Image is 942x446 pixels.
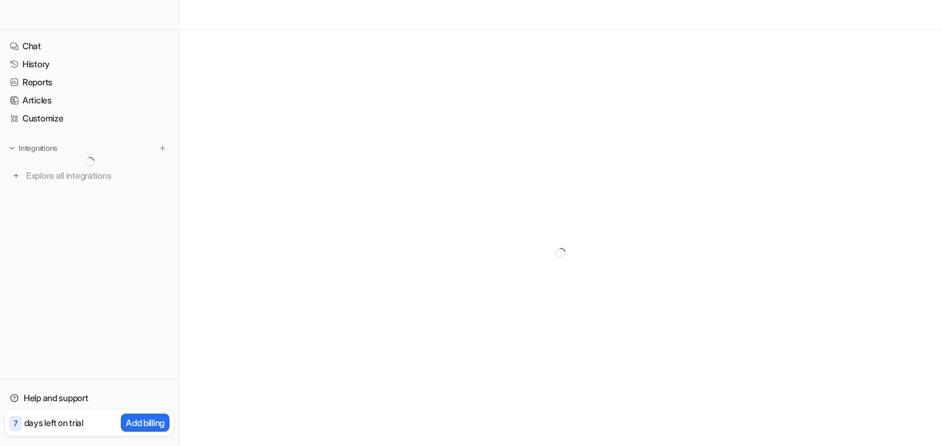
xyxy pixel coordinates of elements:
[5,37,174,55] a: Chat
[5,92,174,109] a: Articles
[5,110,174,127] a: Customize
[5,74,174,91] a: Reports
[19,143,57,153] p: Integrations
[126,416,164,429] p: Add billing
[121,414,169,432] button: Add billing
[5,389,174,407] a: Help and support
[10,169,22,182] img: explore all integrations
[5,167,174,184] a: Explore all integrations
[5,142,61,154] button: Integrations
[158,144,167,153] img: menu_add.svg
[26,166,169,186] span: Explore all integrations
[24,416,83,429] p: days left on trial
[5,55,174,73] a: History
[14,418,17,429] p: 7
[7,144,16,153] img: expand menu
